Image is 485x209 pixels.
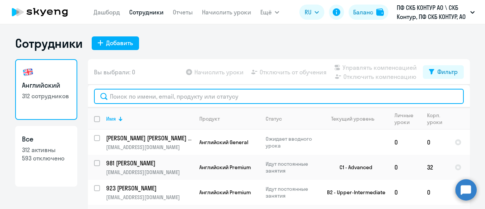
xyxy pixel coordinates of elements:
[388,130,421,155] td: 0
[388,155,421,180] td: 0
[266,115,282,122] div: Статус
[397,3,467,21] p: ПФ СКБ КОНТУР АО \ СКБ Контур, ПФ СКБ КОНТУР, АО
[199,115,220,122] div: Продукт
[421,155,449,180] td: 32
[22,134,70,144] h3: Все
[266,185,318,199] p: Идут постоянные занятия
[15,59,77,120] a: Английский312 сотрудников
[349,5,388,20] button: Балансbalance
[421,180,449,205] td: 0
[22,146,70,154] p: 312 активны
[22,66,34,78] img: english
[94,89,464,104] input: Поиск по имени, email, продукту или статусу
[106,134,193,142] a: [PERSON_NAME] [PERSON_NAME] Анатольевна
[22,80,70,90] h3: Английский
[106,144,193,151] p: [EMAIL_ADDRESS][DOMAIN_NAME]
[305,8,311,17] span: RU
[421,130,449,155] td: 0
[15,36,83,51] h1: Сотрудники
[106,184,193,192] a: 923 [PERSON_NAME]
[266,135,318,149] p: Ожидает вводного урока
[94,68,135,77] span: Вы выбрали: 0
[324,115,388,122] div: Текущий уровень
[129,8,164,16] a: Сотрудники
[199,115,259,122] div: Продукт
[376,8,384,16] img: balance
[331,115,374,122] div: Текущий уровень
[202,8,251,16] a: Начислить уроки
[318,180,388,205] td: B2 - Upper-Intermediate
[22,154,70,162] p: 593 отключено
[22,92,70,100] p: 312 сотрудников
[437,67,458,76] div: Фильтр
[423,65,464,79] button: Фильтр
[106,38,133,47] div: Добавить
[266,115,318,122] div: Статус
[394,112,414,126] div: Личные уроки
[427,112,442,126] div: Корп. уроки
[106,159,193,167] a: 981 [PERSON_NAME]
[318,155,388,180] td: C1 - Advanced
[106,159,192,167] p: 981 [PERSON_NAME]
[92,36,139,50] button: Добавить
[199,189,251,196] span: Английский Premium
[427,112,448,126] div: Корп. уроки
[199,164,251,171] span: Английский Premium
[266,160,318,174] p: Идут постоянные занятия
[388,180,421,205] td: 0
[106,134,192,142] p: [PERSON_NAME] [PERSON_NAME] Анатольевна
[260,5,279,20] button: Ещё
[199,139,248,146] span: Английский General
[106,115,116,122] div: Имя
[94,8,120,16] a: Дашборд
[299,5,324,20] button: RU
[393,3,479,21] button: ПФ СКБ КОНТУР АО \ СКБ Контур, ПФ СКБ КОНТУР, АО
[15,126,77,187] a: Все312 активны593 отключено
[106,115,193,122] div: Имя
[106,184,192,192] p: 923 [PERSON_NAME]
[173,8,193,16] a: Отчеты
[106,194,193,201] p: [EMAIL_ADDRESS][DOMAIN_NAME]
[394,112,421,126] div: Личные уроки
[106,169,193,176] p: [EMAIL_ADDRESS][DOMAIN_NAME]
[353,8,373,17] div: Баланс
[260,8,272,17] span: Ещё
